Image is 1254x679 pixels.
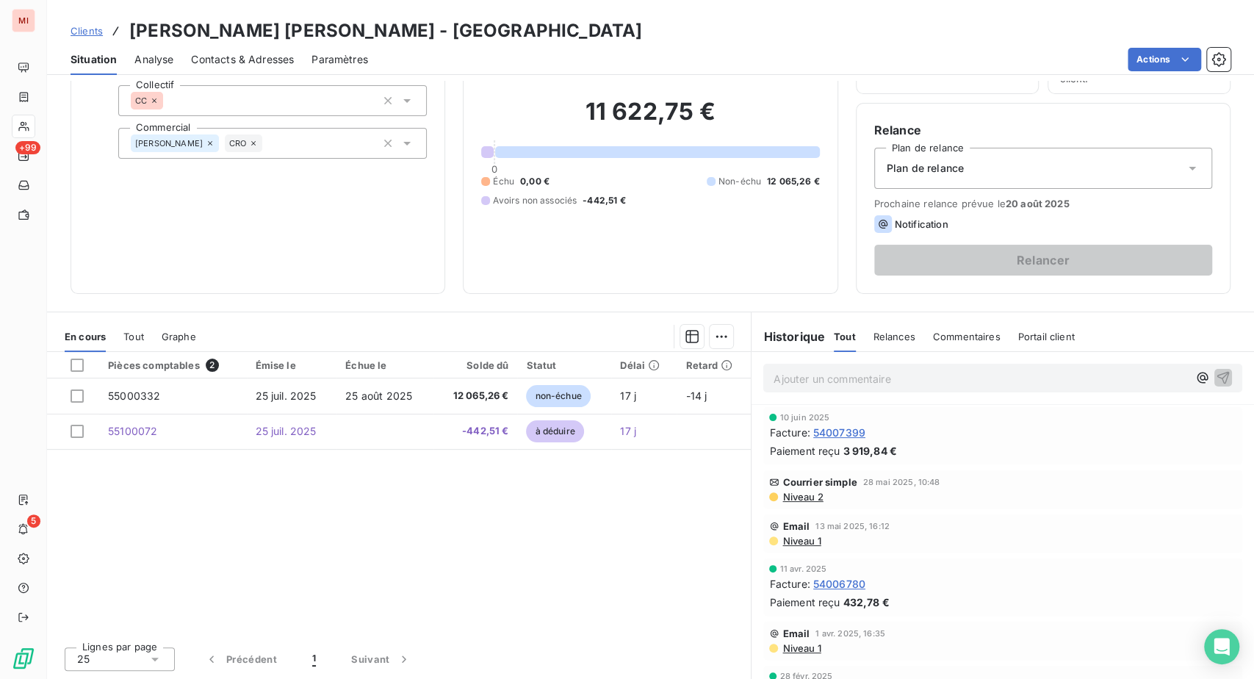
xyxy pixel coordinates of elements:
span: Commentaires [933,331,1001,342]
span: 2 [206,359,219,372]
span: 12 065,26 € [767,175,820,188]
button: Suivant [334,644,429,675]
h3: [PERSON_NAME] [PERSON_NAME] - [GEOGRAPHIC_DATA] [129,18,642,44]
span: 25 [77,652,90,667]
span: 25 juil. 2025 [256,389,317,402]
span: 0 [491,163,497,175]
span: 1 avr. 2025, 16:35 [815,629,885,638]
span: CC [135,96,147,105]
span: 0,00 € [520,175,549,188]
span: 12 065,26 € [442,389,508,403]
h6: Relance [874,121,1212,139]
span: 55000332 [108,389,160,402]
span: 55100072 [108,425,157,437]
span: 54007399 [813,425,865,440]
span: 10 juin 2025 [779,413,829,422]
span: 1 [312,652,316,667]
div: Statut [526,359,602,371]
div: Open Intercom Messenger [1204,629,1239,664]
span: 17 j [620,425,636,437]
span: Contacts & Adresses [191,52,294,67]
div: MI [12,9,35,32]
span: Niveau 1 [781,642,821,654]
input: Ajouter une valeur [262,137,274,150]
span: 25 août 2025 [345,389,412,402]
div: Retard [685,359,742,371]
div: Solde dû [442,359,508,371]
div: Émise le [256,359,328,371]
button: Actions [1128,48,1201,71]
input: Ajouter une valeur [163,94,175,107]
button: Précédent [187,644,295,675]
span: Email [782,628,810,639]
span: non-échue [526,385,590,407]
span: 20 août 2025 [1006,198,1070,209]
span: Paramètres [311,52,368,67]
span: 5 [27,514,40,528]
span: -442,51 € [442,424,508,439]
span: En cours [65,331,106,342]
h2: 11 622,75 € [481,97,819,141]
span: à déduire [526,420,583,442]
span: -14 j [685,389,707,402]
span: CRO [229,139,246,148]
a: Clients [71,24,103,38]
span: Paiement reçu [769,443,840,459]
span: Niveau 1 [781,535,821,547]
span: Niveau 2 [781,491,823,503]
span: 11 avr. 2025 [779,564,826,573]
span: Plan de relance [887,161,964,176]
span: Tout [834,331,856,342]
span: Prochaine relance prévue le [874,198,1212,209]
span: Situation [71,52,117,67]
span: 432,78 € [843,594,889,610]
div: Pièces comptables [108,359,237,372]
span: 54006780 [813,576,865,592]
img: Logo LeanPay [12,647,35,670]
span: +99 [15,141,40,154]
span: Non-échu [718,175,761,188]
span: Paiement reçu [769,594,840,610]
span: Notification [895,218,948,230]
span: Facture : [769,425,810,440]
h6: Historique [752,328,825,345]
span: Relances [873,331,915,342]
span: Graphe [162,331,196,342]
button: Relancer [874,245,1212,276]
span: [PERSON_NAME] [135,139,203,148]
span: Échu [493,175,514,188]
span: -442,51 € [583,194,625,207]
span: Courrier simple [782,476,857,488]
button: 1 [295,644,334,675]
span: Avoirs non associés [493,194,577,207]
span: Portail client [1018,331,1075,342]
span: 13 mai 2025, 16:12 [815,522,890,531]
span: 17 j [620,389,636,402]
span: Analyse [134,52,173,67]
a: +99 [12,144,35,168]
div: Échue le [345,359,425,371]
span: 25 juil. 2025 [256,425,317,437]
span: Clients [71,25,103,37]
span: Facture : [769,576,810,592]
span: Tout [123,331,144,342]
span: 28 mai 2025, 10:48 [863,478,940,486]
span: Email [782,520,810,532]
div: Délai [620,359,668,371]
span: 3 919,84 € [843,443,897,459]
